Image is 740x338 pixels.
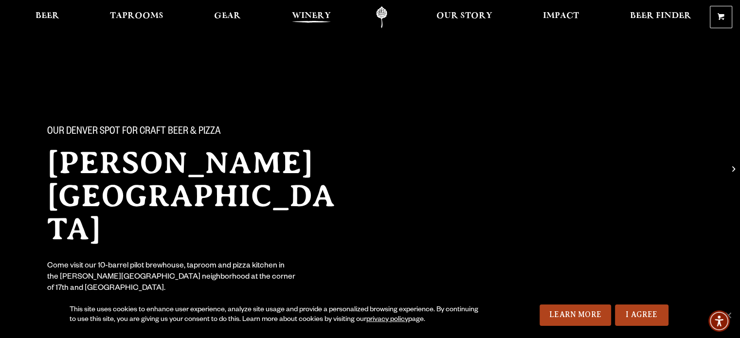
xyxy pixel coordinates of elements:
[366,316,408,324] a: privacy policy
[540,304,611,326] a: Learn More
[286,6,337,28] a: Winery
[543,12,579,20] span: Impact
[363,6,400,28] a: Odell Home
[436,12,492,20] span: Our Story
[214,12,241,20] span: Gear
[70,305,485,325] div: This site uses cookies to enhance user experience, analyze site usage and provide a personalized ...
[36,12,59,20] span: Beer
[47,261,296,295] div: Come visit our 10-barrel pilot brewhouse, taproom and pizza kitchen in the [PERSON_NAME][GEOGRAPH...
[430,6,499,28] a: Our Story
[47,126,221,139] span: Our Denver spot for craft beer & pizza
[29,6,66,28] a: Beer
[110,12,163,20] span: Taprooms
[104,6,170,28] a: Taprooms
[623,6,697,28] a: Beer Finder
[615,304,668,326] a: I Agree
[630,12,691,20] span: Beer Finder
[47,146,351,246] h2: [PERSON_NAME][GEOGRAPHIC_DATA]
[537,6,585,28] a: Impact
[292,12,331,20] span: Winery
[708,310,730,332] div: Accessibility Menu
[208,6,247,28] a: Gear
